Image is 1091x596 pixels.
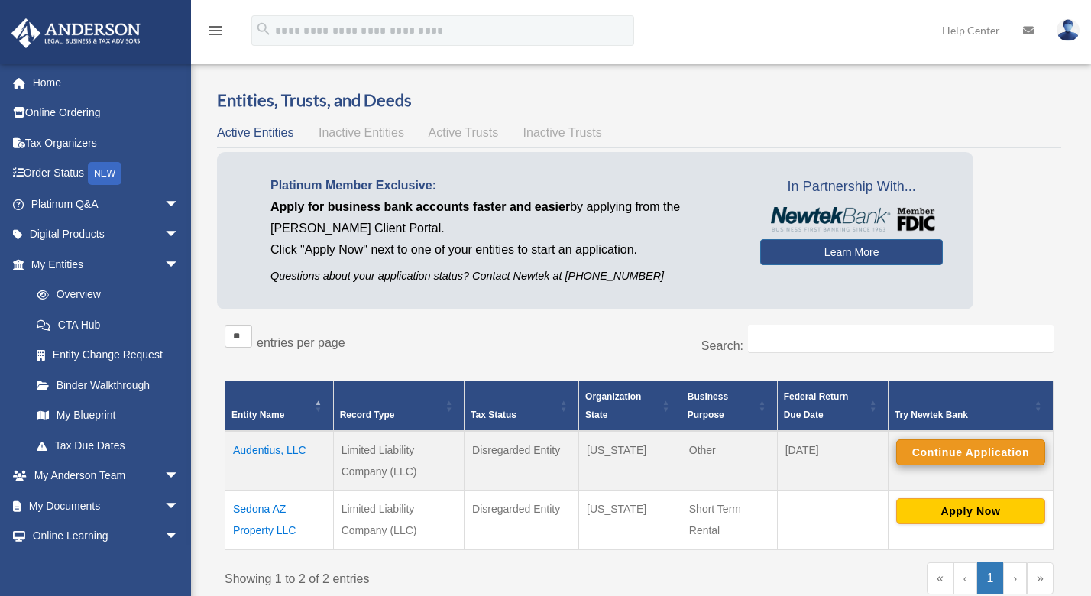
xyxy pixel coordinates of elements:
span: arrow_drop_down [164,491,195,522]
span: arrow_drop_down [164,219,195,251]
td: Limited Liability Company (LLC) [333,491,464,550]
td: Disregarded Entity [465,491,579,550]
a: Home [11,67,202,98]
a: Learn More [760,239,943,265]
a: Previous [953,562,977,594]
a: Last [1027,562,1054,594]
th: Federal Return Due Date: Activate to sort [777,381,888,432]
td: Limited Liability Company (LLC) [333,431,464,491]
a: First [927,562,953,594]
img: Anderson Advisors Platinum Portal [7,18,145,48]
a: My Blueprint [21,400,195,431]
a: 1 [977,562,1004,594]
button: Apply Now [896,498,1045,524]
i: search [255,21,272,37]
th: Try Newtek Bank : Activate to sort [888,381,1053,432]
p: Click "Apply Now" next to one of your entities to start an application. [270,239,737,261]
div: Try Newtek Bank [895,406,1030,424]
p: Platinum Member Exclusive: [270,175,737,196]
p: by applying from the [PERSON_NAME] Client Portal. [270,196,737,239]
span: Federal Return Due Date [784,391,849,420]
a: Online Learningarrow_drop_down [11,521,202,552]
td: Short Term Rental [681,491,777,550]
a: Digital Productsarrow_drop_down [11,219,202,250]
a: Binder Walkthrough [21,370,195,400]
span: Inactive Entities [319,126,404,139]
a: Tax Organizers [11,128,202,158]
div: Showing 1 to 2 of 2 entries [225,562,628,590]
img: NewtekBankLogoSM.png [768,207,935,232]
th: Entity Name: Activate to invert sorting [225,381,334,432]
td: [US_STATE] [579,491,681,550]
th: Tax Status: Activate to sort [465,381,579,432]
th: Business Purpose: Activate to sort [681,381,777,432]
span: arrow_drop_down [164,249,195,280]
a: CTA Hub [21,309,195,340]
td: [DATE] [777,431,888,491]
span: Apply for business bank accounts faster and easier [270,200,570,213]
td: Audentius, LLC [225,431,334,491]
td: Disregarded Entity [465,431,579,491]
p: Questions about your application status? Contact Newtek at [PHONE_NUMBER] [270,267,737,286]
span: Tax Status [471,410,516,420]
a: My Documentsarrow_drop_down [11,491,202,521]
label: entries per page [257,336,345,349]
a: menu [206,27,225,40]
img: User Pic [1057,19,1080,41]
th: Record Type: Activate to sort [333,381,464,432]
a: My Entitiesarrow_drop_down [11,249,195,280]
span: In Partnership With... [760,175,943,199]
td: Sedona AZ Property LLC [225,491,334,550]
span: Organization State [585,391,641,420]
a: My Anderson Teamarrow_drop_down [11,461,202,491]
span: Entity Name [231,410,284,420]
th: Organization State: Activate to sort [579,381,681,432]
a: Order StatusNEW [11,158,202,189]
span: arrow_drop_down [164,461,195,492]
td: Other [681,431,777,491]
button: Continue Application [896,439,1045,465]
span: Business Purpose [688,391,728,420]
span: Active Entities [217,126,293,139]
span: arrow_drop_down [164,189,195,220]
td: [US_STATE] [579,431,681,491]
i: menu [206,21,225,40]
a: Online Ordering [11,98,202,128]
a: Next [1003,562,1027,594]
span: arrow_drop_down [164,521,195,552]
label: Search: [701,339,743,352]
span: Record Type [340,410,395,420]
a: Entity Change Request [21,340,195,371]
a: Tax Due Dates [21,430,195,461]
a: Overview [21,280,187,310]
span: Active Trusts [429,126,499,139]
h3: Entities, Trusts, and Deeds [217,89,1061,112]
a: Platinum Q&Aarrow_drop_down [11,189,202,219]
div: NEW [88,162,121,185]
span: Inactive Trusts [523,126,602,139]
